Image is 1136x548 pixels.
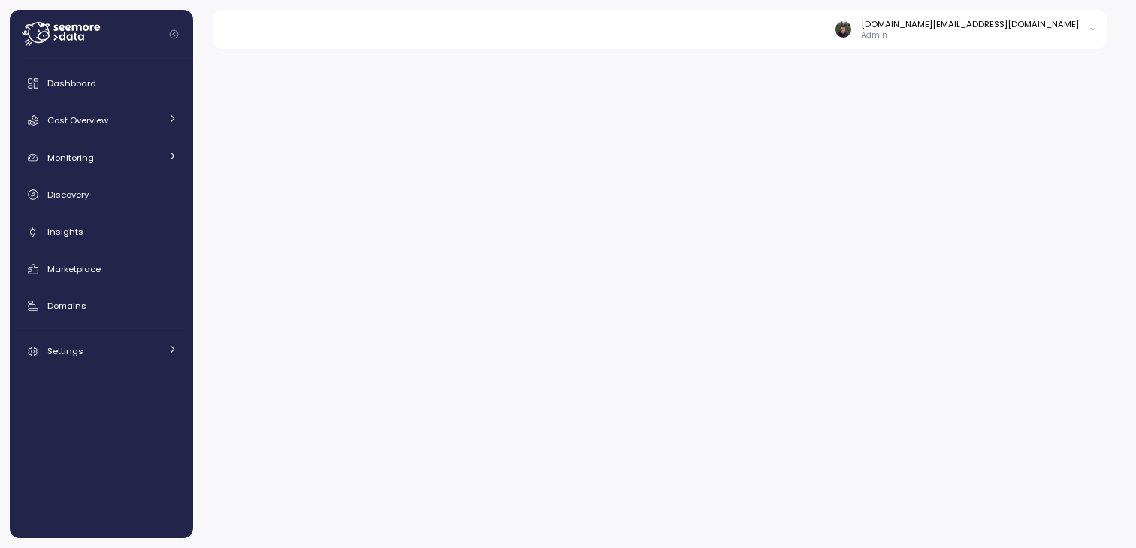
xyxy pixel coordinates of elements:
a: Insights [16,217,187,247]
span: Domains [47,300,86,312]
p: Admin [861,30,1079,41]
span: Discovery [47,189,89,201]
a: Marketplace [16,254,187,284]
img: 8a667c340b96c72f6b400081a025948b [835,21,851,37]
a: Monitoring [16,143,187,173]
div: [DOMAIN_NAME][EMAIL_ADDRESS][DOMAIN_NAME] [861,18,1079,30]
a: Settings [16,336,187,366]
a: Discovery [16,180,187,210]
span: Monitoring [47,152,94,164]
span: Insights [47,226,83,238]
a: Dashboard [16,68,187,98]
span: Cost Overview [47,114,108,126]
span: Dashboard [47,77,96,89]
button: Collapse navigation [165,29,183,40]
span: Marketplace [47,263,101,275]
a: Cost Overview [16,105,187,135]
a: Domains [16,291,187,321]
span: Settings [47,345,83,357]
